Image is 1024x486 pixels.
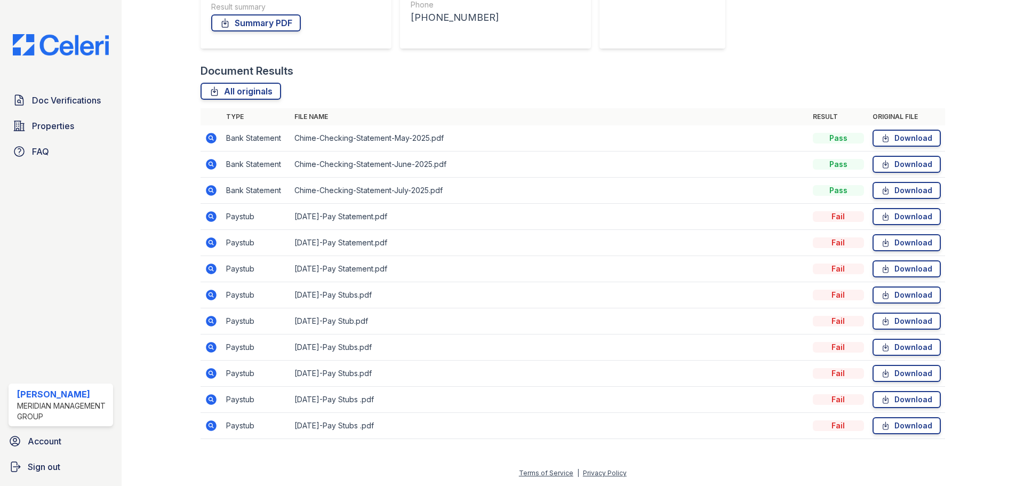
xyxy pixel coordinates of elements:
[873,260,941,277] a: Download
[873,208,941,225] a: Download
[290,387,809,413] td: [DATE]-Pay Stubs .pdf
[290,413,809,439] td: [DATE]-Pay Stubs .pdf
[813,394,864,405] div: Fail
[290,108,809,125] th: File name
[813,185,864,196] div: Pass
[868,108,945,125] th: Original file
[290,282,809,308] td: [DATE]-Pay Stubs.pdf
[813,368,864,379] div: Fail
[873,339,941,356] a: Download
[222,204,290,230] td: Paystub
[222,387,290,413] td: Paystub
[32,145,49,158] span: FAQ
[813,316,864,326] div: Fail
[290,308,809,334] td: [DATE]-Pay Stub.pdf
[211,14,301,31] a: Summary PDF
[583,469,627,477] a: Privacy Policy
[222,230,290,256] td: Paystub
[813,237,864,248] div: Fail
[813,211,864,222] div: Fail
[813,133,864,144] div: Pass
[9,141,113,162] a: FAQ
[222,152,290,178] td: Bank Statement
[201,83,281,100] a: All originals
[873,130,941,147] a: Download
[201,63,293,78] div: Document Results
[17,388,109,401] div: [PERSON_NAME]
[222,308,290,334] td: Paystub
[873,417,941,434] a: Download
[290,256,809,282] td: [DATE]-Pay Statement.pdf
[809,108,868,125] th: Result
[222,413,290,439] td: Paystub
[222,125,290,152] td: Bank Statement
[290,125,809,152] td: Chime-Checking-Statement-May-2025.pdf
[222,361,290,387] td: Paystub
[222,178,290,204] td: Bank Statement
[873,365,941,382] a: Download
[290,230,809,256] td: [DATE]-Pay Statement.pdf
[222,282,290,308] td: Paystub
[290,178,809,204] td: Chime-Checking-Statement-July-2025.pdf
[222,256,290,282] td: Paystub
[873,391,941,408] a: Download
[290,204,809,230] td: [DATE]-Pay Statement.pdf
[4,456,117,477] a: Sign out
[813,264,864,274] div: Fail
[17,401,109,422] div: Meridian Management Group
[873,234,941,251] a: Download
[873,286,941,304] a: Download
[290,361,809,387] td: [DATE]-Pay Stubs.pdf
[28,435,61,448] span: Account
[577,469,579,477] div: |
[813,159,864,170] div: Pass
[4,431,117,452] a: Account
[873,313,941,330] a: Download
[813,290,864,300] div: Fail
[873,182,941,199] a: Download
[813,420,864,431] div: Fail
[519,469,573,477] a: Terms of Service
[28,460,60,473] span: Sign out
[32,119,74,132] span: Properties
[222,334,290,361] td: Paystub
[290,334,809,361] td: [DATE]-Pay Stubs.pdf
[9,90,113,111] a: Doc Verifications
[813,342,864,353] div: Fail
[411,10,580,25] div: [PHONE_NUMBER]
[32,94,101,107] span: Doc Verifications
[211,2,381,12] div: Result summary
[9,115,113,137] a: Properties
[4,34,117,55] img: CE_Logo_Blue-a8612792a0a2168367f1c8372b55b34899dd931a85d93a1a3d3e32e68fde9ad4.png
[222,108,290,125] th: Type
[873,156,941,173] a: Download
[290,152,809,178] td: Chime-Checking-Statement-June-2025.pdf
